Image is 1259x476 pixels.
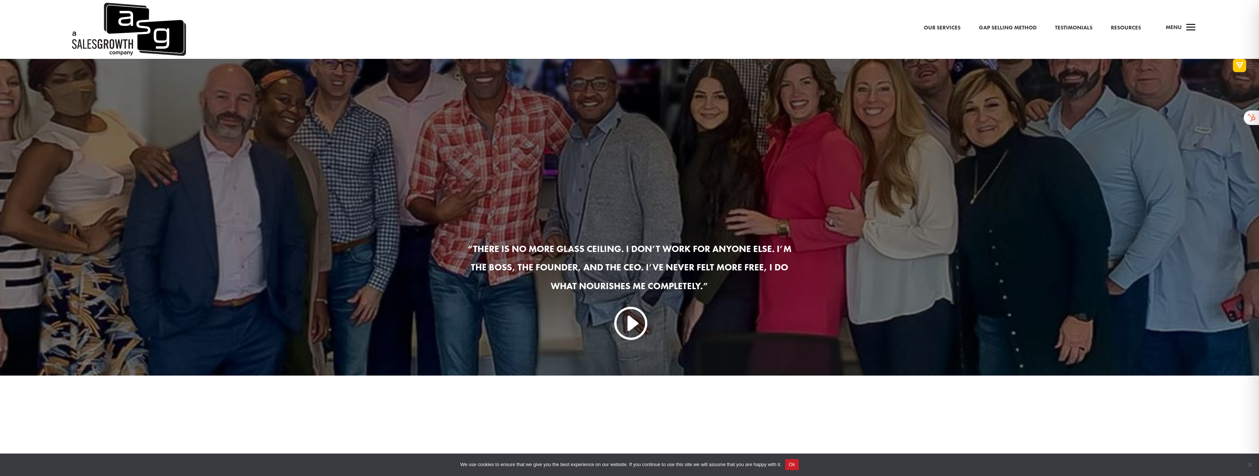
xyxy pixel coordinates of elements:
span: Menu [1166,24,1182,31]
a: Testimonials [1055,23,1092,33]
a: Gap Selling Method [979,23,1037,33]
button: Ok [785,459,799,470]
span: No [1246,461,1253,468]
span: We use cookies to ensure that we give you the best experience on our website. If you continue to ... [460,461,781,468]
div: “There is no more glass ceiling. I don’t work for anyone else. I’m the boss, the founder, and the... [464,240,795,295]
span: a [1184,21,1198,35]
a: I [612,305,647,340]
a: Our Services [924,23,961,33]
a: Resources [1111,23,1141,33]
